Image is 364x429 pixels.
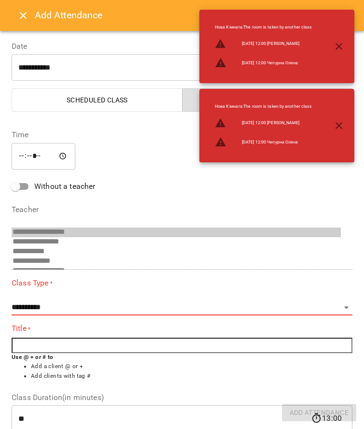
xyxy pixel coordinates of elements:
li: Нова Кімната : The room is taken by another class [207,100,320,114]
b: Use @ + or # to [12,354,54,360]
li: Add a client @ or + [31,362,352,372]
label: Date [12,43,352,50]
span: Without a teacher [34,181,96,192]
h6: Add Attendance [35,8,352,23]
label: Teacher [12,206,352,214]
label: Class Duration(in minutes) [12,394,352,401]
li: Нова Кімната : The room is taken by another class [207,20,320,34]
label: Class Type [12,277,352,288]
span: Scheduled class [18,94,177,106]
label: Time [12,131,352,139]
button: Close [12,4,35,27]
span: Out of Schedule [188,94,347,106]
li: [DATE] 12:00 [PERSON_NAME] [207,34,320,54]
button: Scheduled class [12,88,182,112]
li: [DATE] 12:00 Чепурна Олена [207,53,320,72]
li: [DATE] 12:00 Чепурна Олена [207,132,320,152]
button: Out of Schedule [182,88,353,112]
li: [DATE] 12:00 [PERSON_NAME] [207,114,320,133]
label: Title [12,323,352,334]
li: Add clients with tag # [31,372,352,381]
